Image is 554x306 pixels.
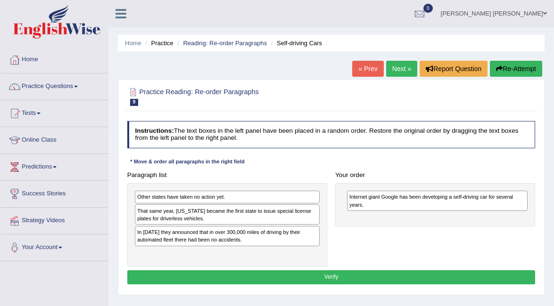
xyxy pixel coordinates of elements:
a: Online Class [0,127,108,151]
a: Home [125,40,141,47]
b: Instructions: [135,127,174,134]
h4: Paragraph list [127,172,327,179]
a: Your Account [0,234,108,258]
span: 0 [423,4,433,13]
a: Predictions [0,154,108,177]
a: Success Stories [0,181,108,204]
button: Report Question [420,61,488,77]
h4: Your order [335,172,535,179]
a: Reading: Re-order Paragraphs [183,40,267,47]
a: « Prev [352,61,383,77]
div: Internet giant Google has been developing a self-driving car for several years. [347,191,528,211]
span: 9 [130,99,139,106]
a: Home [0,47,108,70]
div: In [DATE] they announced that in over 300,000 miles of driving by their automated fleet there had... [135,226,320,246]
div: That same year, [US_STATE] became the first state to issue special license plates for driverless ... [135,204,320,225]
h2: Practice Reading: Re-order Paragraphs [127,86,380,106]
a: Strategy Videos [0,208,108,231]
div: * Move & order all paragraphs in the right field [127,158,248,166]
a: Next » [386,61,417,77]
h4: The text boxes in the left panel have been placed in a random order. Restore the original order b... [127,121,536,148]
div: Other states have taken no action yet. [135,191,320,203]
button: Re-Attempt [490,61,542,77]
li: Self-driving Cars [269,39,322,48]
a: Tests [0,100,108,124]
li: Practice [143,39,173,48]
a: Practice Questions [0,73,108,97]
button: Verify [127,270,536,284]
